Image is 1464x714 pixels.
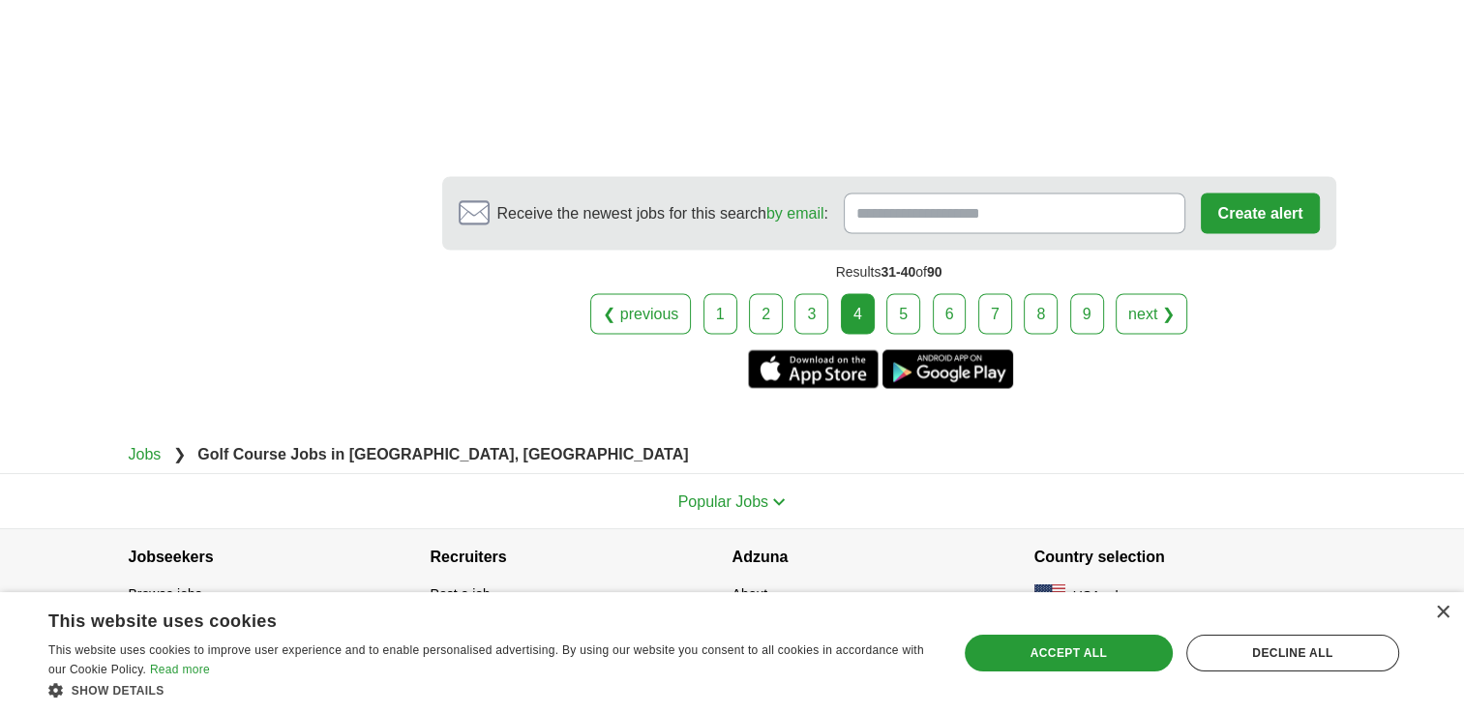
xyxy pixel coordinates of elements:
span: Receive the newest jobs for this search : [497,201,828,224]
a: 8 [1024,293,1058,334]
h4: Country selection [1034,529,1336,583]
a: 6 [933,293,967,334]
div: Close [1435,606,1449,620]
span: Popular Jobs [678,492,768,509]
img: toggle icon [772,497,786,506]
a: next ❯ [1116,293,1187,334]
a: 7 [978,293,1012,334]
a: 9 [1070,293,1104,334]
span: Show details [72,684,164,698]
span: This website uses cookies to improve user experience and to enable personalised advertising. By u... [48,643,924,676]
a: Get the Android app [882,349,1013,388]
a: 3 [794,293,828,334]
button: Create alert [1201,193,1319,233]
a: Post a job [431,585,491,601]
div: Results of [442,250,1336,293]
a: ❮ previous [590,293,691,334]
div: Accept all [965,635,1173,671]
span: 31-40 [881,263,915,279]
a: 5 [886,293,920,334]
span: ❯ [173,445,186,461]
span: 90 [927,263,942,279]
div: Show details [48,680,931,699]
div: 4 [841,293,875,334]
img: US flag [1034,583,1065,607]
span: USA [1073,585,1101,606]
a: 2 [749,293,783,334]
a: 1 [703,293,737,334]
a: Browse jobs [129,585,202,601]
a: Jobs [129,445,162,461]
div: Decline all [1186,635,1399,671]
a: by email [766,204,824,221]
a: About [732,585,768,601]
a: Read more, opens a new window [150,663,210,676]
div: This website uses cookies [48,604,882,633]
button: change [1108,585,1152,606]
a: Get the iPhone app [748,349,879,388]
strong: Golf Course Jobs in [GEOGRAPHIC_DATA], [GEOGRAPHIC_DATA] [197,445,688,461]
